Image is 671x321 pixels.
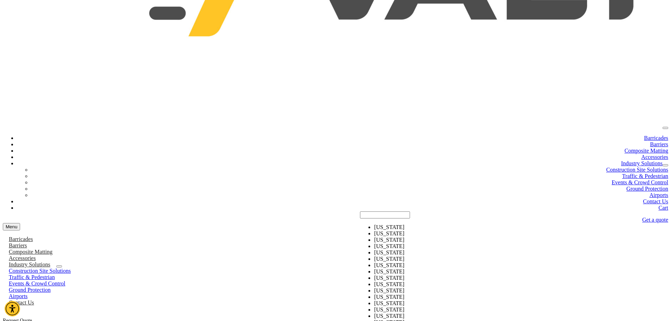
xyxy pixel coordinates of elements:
[625,148,668,154] a: Composite Matting
[3,274,61,280] a: Traffic & Pedestrian
[658,205,668,211] a: Cart
[374,294,420,300] li: [US_STATE]
[374,224,420,230] li: [US_STATE]
[644,135,668,141] a: Barricades
[663,127,668,129] button: menu toggle
[374,230,420,237] li: [US_STATE]
[3,287,57,293] a: Ground Protection
[374,313,420,319] li: [US_STATE]
[374,237,420,243] li: [US_STATE]
[650,192,668,198] a: Airports
[3,249,58,255] a: Composite Matting
[374,243,420,249] li: [US_STATE]
[374,300,420,307] li: [US_STATE]
[374,268,420,275] li: [US_STATE]
[374,256,420,262] li: [US_STATE]
[374,275,420,281] li: [US_STATE]
[663,164,668,166] button: dropdown toggle
[643,198,668,204] a: Contact Us
[56,265,62,267] button: dropdown toggle
[374,249,420,256] li: [US_STATE]
[3,268,77,274] a: Construction Site Solutions
[3,223,20,230] button: menu toggle
[5,301,20,316] div: Accessibility Menu
[622,173,668,179] a: Traffic & Pedestrian
[374,307,420,313] li: [US_STATE]
[374,288,420,294] li: [US_STATE]
[3,293,33,299] a: Airports
[6,224,17,229] span: Menu
[626,186,668,192] a: Ground Protection
[3,261,56,267] a: Industry Solutions
[606,167,668,173] a: Construction Site Solutions
[374,281,420,288] li: [US_STATE]
[642,217,668,223] a: Get a quote
[641,154,668,160] a: Accessories
[621,160,663,166] a: Industry Solutions
[3,236,39,242] a: Barricades
[650,141,668,147] a: Barriers
[3,255,42,261] a: Accessories
[3,280,71,286] a: Events & Crowd Control
[3,242,33,248] a: Barriers
[612,179,668,185] a: Events & Crowd Control
[374,262,420,268] li: [US_STATE]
